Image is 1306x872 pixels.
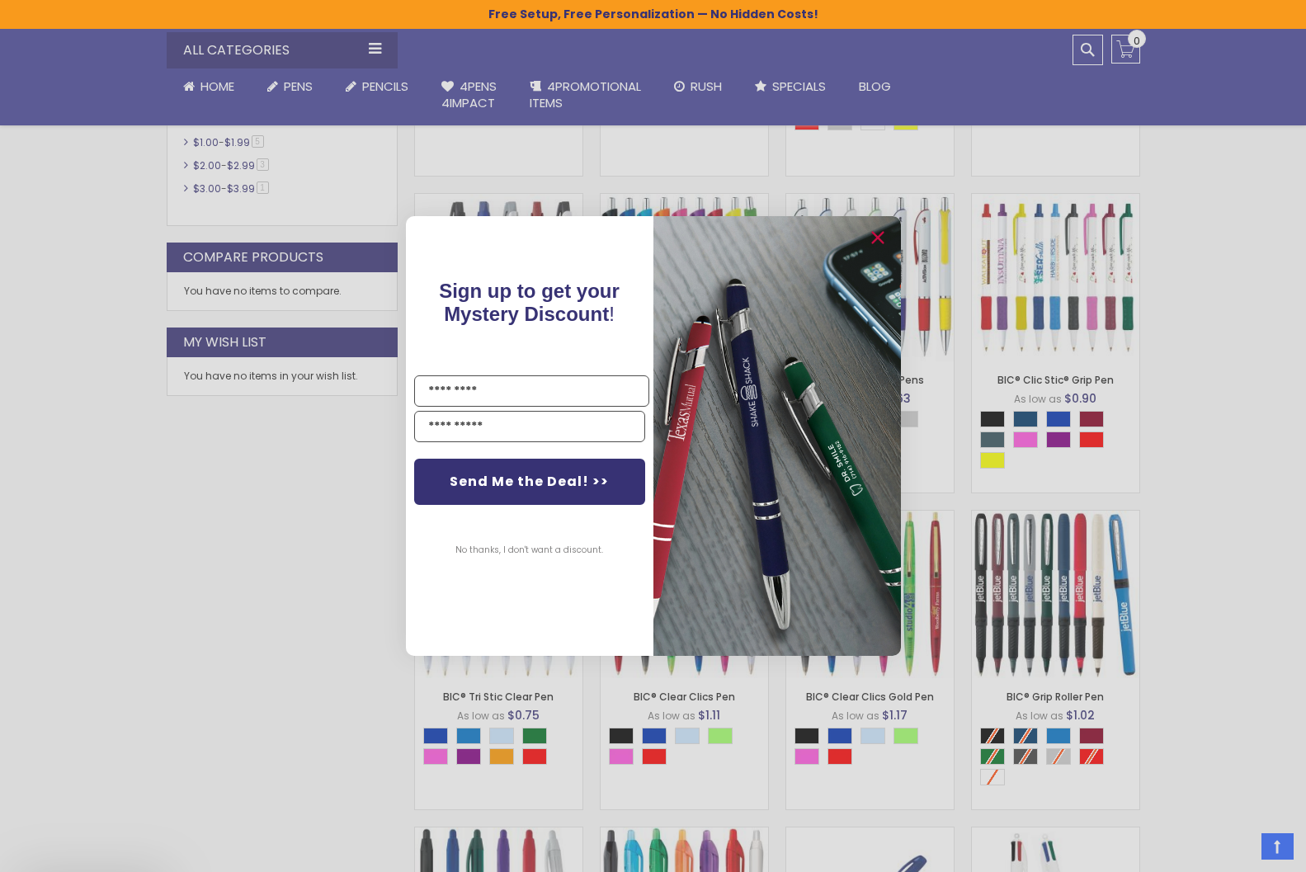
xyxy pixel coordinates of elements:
[414,411,645,442] input: YOUR EMAIL
[1170,827,1306,872] iframe: Google Customer Reviews
[439,280,620,325] span: Sign up to get your Mystery Discount
[447,530,611,571] button: No thanks, I don't want a discount.
[439,280,620,325] span: !
[653,216,901,656] img: 081b18bf-2f98-4675-a917-09431eb06994.jpeg
[865,224,891,251] button: Close dialog
[414,459,645,505] button: Send Me the Deal! >>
